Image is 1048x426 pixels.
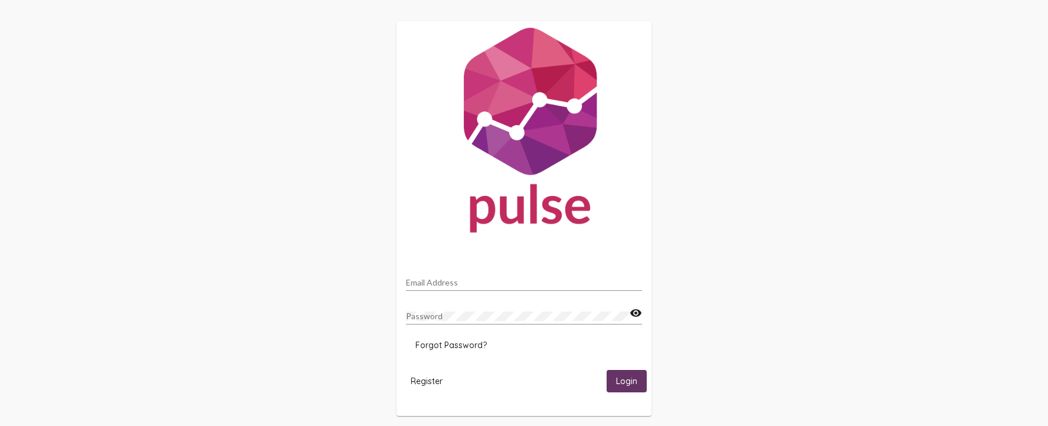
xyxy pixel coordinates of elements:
button: Register [401,370,452,392]
span: Forgot Password? [415,340,487,350]
span: Login [616,376,637,387]
button: Forgot Password? [406,335,496,356]
span: Register [411,376,443,386]
button: Login [607,370,647,392]
img: Pulse For Good Logo [397,21,651,244]
mat-icon: visibility [630,306,642,320]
